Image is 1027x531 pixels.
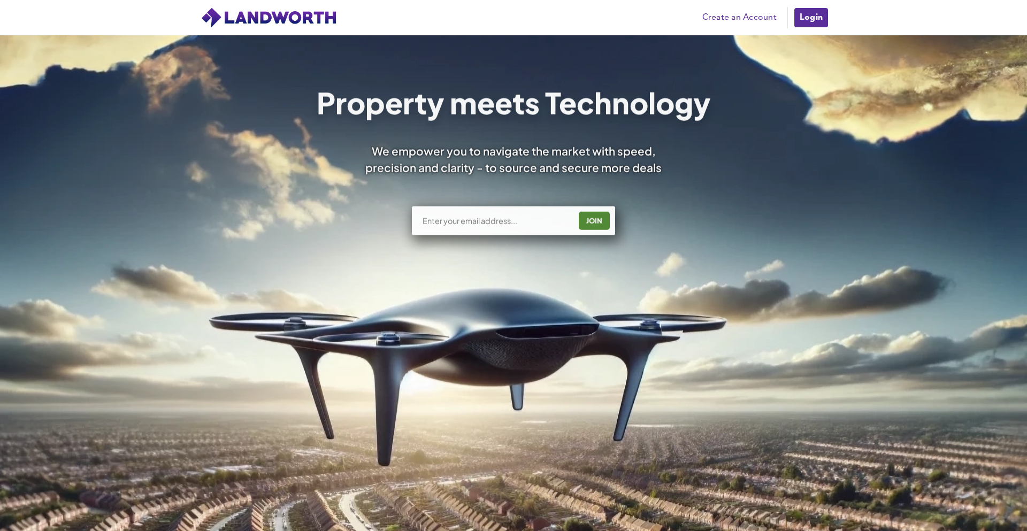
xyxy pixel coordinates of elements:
div: We empower you to navigate the market with speed, precision and clarity - to source and secure mo... [351,143,676,176]
input: Enter your email address... [421,216,571,226]
button: JOIN [579,212,610,230]
h1: Property meets Technology [317,88,711,117]
div: JOIN [582,212,607,229]
a: Create an Account [697,10,782,26]
a: Login [793,7,829,28]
